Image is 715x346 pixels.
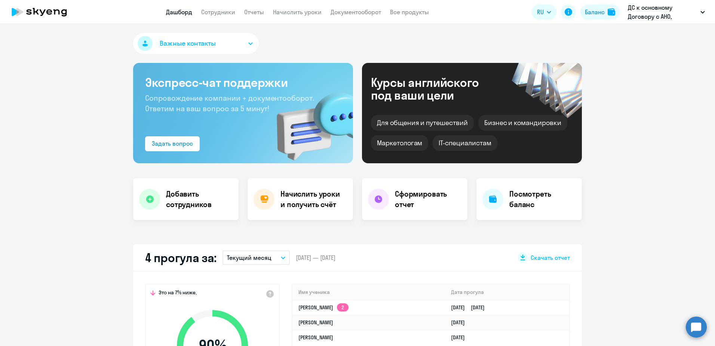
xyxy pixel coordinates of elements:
div: Бизнес и командировки [478,115,567,131]
h4: Сформировать отчет [395,189,461,210]
div: Задать вопрос [152,139,193,148]
a: Дашборд [166,8,192,16]
a: [DATE] [451,334,471,341]
div: Баланс [585,7,605,16]
div: Маркетологам [371,135,428,151]
th: Дата прогула [445,285,569,300]
a: Сотрудники [201,8,235,16]
h4: Посмотреть баланс [509,189,576,210]
button: RU [532,4,556,19]
p: Текущий месяц [227,253,271,262]
div: Курсы английского под ваши цели [371,76,499,101]
button: Балансbalance [580,4,620,19]
a: [DATE] [451,319,471,326]
a: [PERSON_NAME] [298,334,333,341]
a: Начислить уроки [273,8,322,16]
th: Имя ученика [292,285,445,300]
div: IT-специалистам [433,135,497,151]
h4: Добавить сотрудников [166,189,233,210]
app-skyeng-badge: 2 [337,303,349,312]
span: [DATE] — [DATE] [296,254,335,262]
span: Скачать отчет [531,254,570,262]
h3: Экспресс-чат поддержки [145,75,341,90]
p: ДС к основному Договору с АНО, ХАЙДЕЛЬБЕРГЦЕМЕНТ РУС, ООО [628,3,697,21]
a: Отчеты [244,8,264,16]
span: RU [537,7,544,16]
span: Важные контакты [160,39,216,48]
a: [PERSON_NAME]2 [298,304,349,311]
div: Для общения и путешествий [371,115,474,131]
img: balance [608,8,615,16]
span: Это на 7% ниже, [159,289,197,298]
a: [PERSON_NAME] [298,319,333,326]
a: Документооборот [331,8,381,16]
h2: 4 прогула за: [145,250,217,265]
a: Все продукты [390,8,429,16]
button: Текущий месяц [223,251,290,265]
h4: Начислить уроки и получить счёт [280,189,346,210]
button: Важные контакты [133,33,259,54]
button: Задать вопрос [145,136,200,151]
button: ДС к основному Договору с АНО, ХАЙДЕЛЬБЕРГЦЕМЕНТ РУС, ООО [624,3,709,21]
img: bg-img [266,79,353,163]
span: Сопровождение компании + документооборот. Ответим на ваш вопрос за 5 минут! [145,93,314,113]
a: [DATE][DATE] [451,304,491,311]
